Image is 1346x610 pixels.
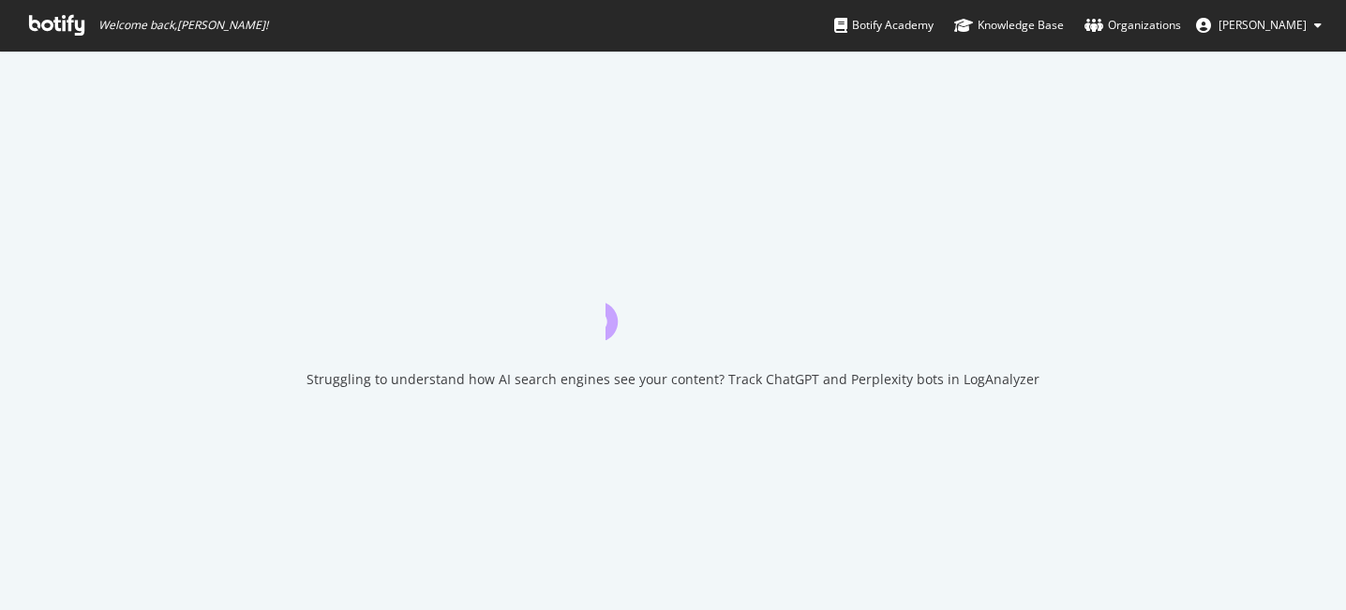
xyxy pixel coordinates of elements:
div: Organizations [1084,16,1181,35]
span: Welcome back, [PERSON_NAME] ! [98,18,268,33]
div: Botify Academy [834,16,934,35]
div: Struggling to understand how AI search engines see your content? Track ChatGPT and Perplexity bot... [307,370,1039,389]
span: Maximilian Pfeiffer [1219,17,1307,33]
div: animation [606,273,740,340]
div: Knowledge Base [954,16,1064,35]
button: [PERSON_NAME] [1181,10,1337,40]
